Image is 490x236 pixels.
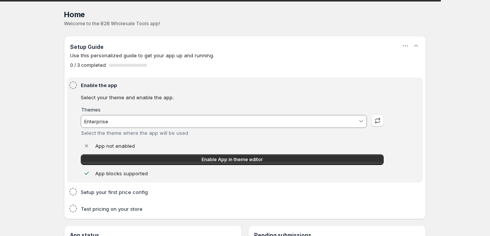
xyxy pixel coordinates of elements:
label: Themes [81,107,101,113]
p: Use this personalized guide to get your app up and running. [70,52,420,59]
h4: Test pricing on your store [81,205,386,213]
a: Enable App in theme editor [81,154,384,165]
h4: Enable the app [81,81,386,89]
p: App not enabled [95,142,135,150]
p: Welcome to the B2B Wholesale Tools app! [64,21,426,27]
span: 0 / 3 completed [70,62,106,68]
p: App blocks supported [95,170,148,177]
div: Select the theme where the app will be used [81,130,367,136]
span: Enable App in theme editor [202,157,263,163]
p: Select your theme and enable the app. [81,94,384,101]
span: Home [64,10,85,19]
h3: Setup Guide [70,43,104,51]
h4: Setup your first price config [81,188,386,196]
